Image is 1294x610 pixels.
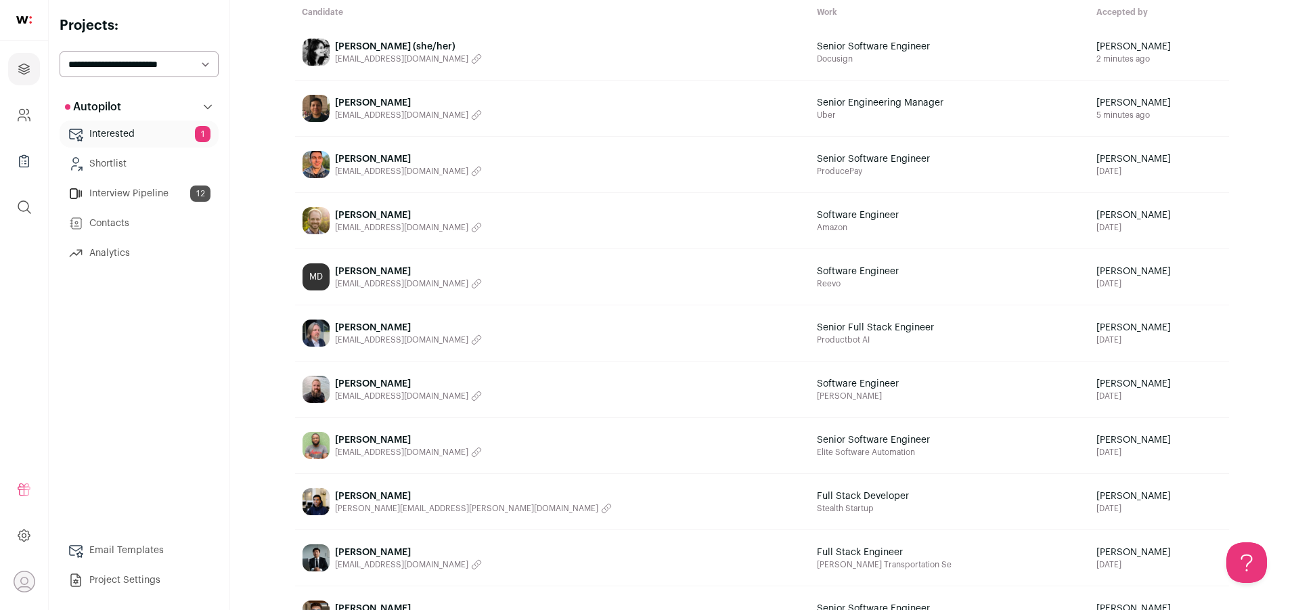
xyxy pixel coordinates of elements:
[1096,321,1222,334] span: [PERSON_NAME]
[303,320,330,347] img: 9a9f7d675f07d60dad8b697afd32250ae50a1aac321997bacfef8d8a17c2b0c0.jpg
[303,432,330,459] img: 50ad2e3772eb778f2107a70fbc0fcd54ba3ead124b442060855c05666d8cda77
[296,81,809,135] a: [PERSON_NAME] [EMAIL_ADDRESS][DOMAIN_NAME]
[8,99,40,131] a: Company and ATS Settings
[817,489,979,503] span: Full Stack Developer
[303,207,330,234] img: 13aeda022f15b18311496c7beba5c5bd9d962d1826338a1280349a4661ec3013
[1096,110,1222,121] span: 5 minutes ago
[1096,503,1222,514] span: [DATE]
[296,306,809,360] a: [PERSON_NAME] [EMAIL_ADDRESS][DOMAIN_NAME]
[335,53,482,64] button: [EMAIL_ADDRESS][DOMAIN_NAME]
[303,95,330,122] img: 5648d6b7b8deb8237b0a71cff8cfedf3bf078c6761199b86476b56be4bc7d473.jpg
[1096,489,1222,503] span: [PERSON_NAME]
[817,334,1083,345] span: Productbot AI
[335,110,468,121] span: [EMAIL_ADDRESS][DOMAIN_NAME]
[303,376,330,403] img: cf39b073921893f49f7293a9c263f3d1f71b9cfe3f4a5edc95c6aacd39bd63a3.jpg
[335,503,612,514] button: [PERSON_NAME][EMAIL_ADDRESS][PERSON_NAME][DOMAIN_NAME]
[60,210,219,237] a: Contacts
[817,447,1083,458] span: Elite Software Automation
[60,93,219,121] button: Autopilot
[1226,542,1267,583] iframe: Toggle Customer Support
[817,209,979,222] span: Software Engineer
[296,418,809,473] a: [PERSON_NAME] [EMAIL_ADDRESS][DOMAIN_NAME]
[1096,559,1222,570] span: [DATE]
[335,391,482,401] button: [EMAIL_ADDRESS][DOMAIN_NAME]
[335,546,482,559] span: [PERSON_NAME]
[817,546,979,559] span: Full Stack Engineer
[335,447,468,458] span: [EMAIL_ADDRESS][DOMAIN_NAME]
[60,537,219,564] a: Email Templates
[1096,222,1222,233] span: [DATE]
[817,559,1083,570] span: [PERSON_NAME] Transportation Se
[296,194,809,248] a: [PERSON_NAME] [EMAIL_ADDRESS][DOMAIN_NAME]
[303,488,330,515] img: 09ecb830d94b388b6855a69856b9e8f5bce53dbb7f1e5d246c66467c1b340c29.jpg
[303,544,330,571] img: b66d3c490a882c089e75c9d7d1ad8b05ae82b06eba47d270439d288f6a30228b.jpg
[303,151,330,178] img: 88074cc6573b29efdf39fbf7c72a55db638bb49c0a59db70deb2a3a20515b94e.jpg
[335,222,482,233] button: [EMAIL_ADDRESS][DOMAIN_NAME]
[335,40,482,53] span: [PERSON_NAME] (she/her)
[335,96,482,110] span: [PERSON_NAME]
[60,567,219,594] a: Project Settings
[817,222,1083,233] span: Amazon
[1096,391,1222,401] span: [DATE]
[16,16,32,24] img: wellfound-shorthand-0d5821cbd27db2630d0214b213865d53afaa358527fdda9d0ea32b1df1b89c2c.svg
[1096,166,1222,177] span: [DATE]
[817,278,1083,289] span: Reevo
[335,433,482,447] span: [PERSON_NAME]
[1096,209,1222,222] span: [PERSON_NAME]
[1096,40,1222,53] span: [PERSON_NAME]
[1096,377,1222,391] span: [PERSON_NAME]
[817,377,979,391] span: Software Engineer
[296,250,809,304] a: MD [PERSON_NAME] [EMAIL_ADDRESS][DOMAIN_NAME]
[296,137,809,192] a: [PERSON_NAME] [EMAIL_ADDRESS][DOMAIN_NAME]
[335,278,482,289] button: [EMAIL_ADDRESS][DOMAIN_NAME]
[817,503,1083,514] span: Stealth Startup
[1096,96,1222,110] span: [PERSON_NAME]
[335,559,468,570] span: [EMAIL_ADDRESS][DOMAIN_NAME]
[14,571,35,592] button: Open dropdown
[1096,334,1222,345] span: [DATE]
[1096,546,1222,559] span: [PERSON_NAME]
[817,265,979,278] span: Software Engineer
[296,362,809,416] a: [PERSON_NAME] [EMAIL_ADDRESS][DOMAIN_NAME]
[60,180,219,207] a: Interview Pipeline12
[335,166,468,177] span: [EMAIL_ADDRESS][DOMAIN_NAME]
[303,263,330,290] div: MD
[296,531,809,585] a: [PERSON_NAME] [EMAIL_ADDRESS][DOMAIN_NAME]
[8,53,40,85] a: Projects
[335,209,482,222] span: [PERSON_NAME]
[335,334,468,345] span: [EMAIL_ADDRESS][DOMAIN_NAME]
[335,489,612,503] span: [PERSON_NAME]
[335,391,468,401] span: [EMAIL_ADDRESS][DOMAIN_NAME]
[335,166,482,177] button: [EMAIL_ADDRESS][DOMAIN_NAME]
[65,99,121,115] p: Autopilot
[60,240,219,267] a: Analytics
[1096,152,1222,166] span: [PERSON_NAME]
[817,53,1083,64] span: Docusign
[335,503,598,514] span: [PERSON_NAME][EMAIL_ADDRESS][PERSON_NAME][DOMAIN_NAME]
[303,39,330,66] img: 28fafbe0ada254fe4994fa135237178d0bcc38d7849e960bf83bbe43a99c6419
[817,433,979,447] span: Senior Software Engineer
[1096,278,1222,289] span: [DATE]
[296,25,809,79] a: [PERSON_NAME] (she/her) [EMAIL_ADDRESS][DOMAIN_NAME]
[335,321,482,334] span: [PERSON_NAME]
[60,150,219,177] a: Shortlist
[817,391,1083,401] span: [PERSON_NAME]
[1096,447,1222,458] span: [DATE]
[817,321,979,334] span: Senior Full Stack Engineer
[335,377,482,391] span: [PERSON_NAME]
[60,121,219,148] a: Interested1
[195,126,210,142] span: 1
[8,145,40,177] a: Company Lists
[335,152,482,166] span: [PERSON_NAME]
[335,110,482,121] button: [EMAIL_ADDRESS][DOMAIN_NAME]
[335,334,482,345] button: [EMAIL_ADDRESS][DOMAIN_NAME]
[296,475,809,529] a: [PERSON_NAME] [PERSON_NAME][EMAIL_ADDRESS][PERSON_NAME][DOMAIN_NAME]
[817,152,979,166] span: Senior Software Engineer
[817,166,1083,177] span: ProducePay
[1096,433,1222,447] span: [PERSON_NAME]
[335,53,468,64] span: [EMAIL_ADDRESS][DOMAIN_NAME]
[335,265,482,278] span: [PERSON_NAME]
[335,278,468,289] span: [EMAIL_ADDRESS][DOMAIN_NAME]
[817,110,1083,121] span: Uber
[335,559,482,570] button: [EMAIL_ADDRESS][DOMAIN_NAME]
